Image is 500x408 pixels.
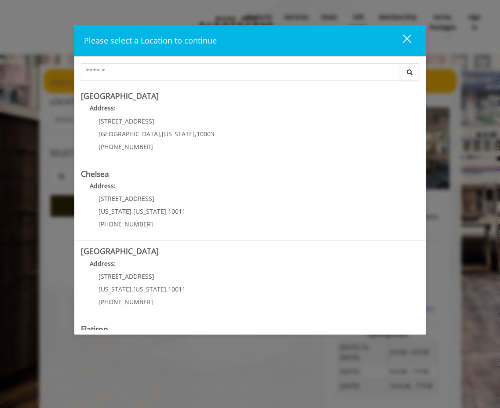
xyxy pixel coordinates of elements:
[99,285,131,293] span: [US_STATE]
[387,32,416,50] button: close dialog
[81,63,420,85] div: Center Select
[197,130,214,138] span: 10003
[90,259,116,268] b: Address:
[99,194,154,203] span: [STREET_ADDRESS]
[168,207,186,215] span: 10011
[90,104,116,112] b: Address:
[81,63,400,81] input: Search Center
[195,130,197,138] span: ,
[81,246,159,256] b: [GEOGRAPHIC_DATA]
[160,130,162,138] span: ,
[81,168,109,179] b: Chelsea
[99,207,131,215] span: [US_STATE]
[131,285,133,293] span: ,
[99,117,154,125] span: [STREET_ADDRESS]
[133,285,166,293] span: [US_STATE]
[166,285,168,293] span: ,
[131,207,133,215] span: ,
[99,130,160,138] span: [GEOGRAPHIC_DATA]
[393,34,410,47] div: close dialog
[99,142,153,151] span: [PHONE_NUMBER]
[168,285,186,293] span: 10011
[99,272,154,280] span: [STREET_ADDRESS]
[162,130,195,138] span: [US_STATE]
[133,207,166,215] span: [US_STATE]
[99,298,153,306] span: [PHONE_NUMBER]
[99,220,153,228] span: [PHONE_NUMBER]
[405,69,415,75] i: Search button
[166,207,168,215] span: ,
[81,324,108,334] b: Flatiron
[81,91,159,101] b: [GEOGRAPHIC_DATA]
[84,35,217,46] span: Please select a Location to continue
[90,182,116,190] b: Address:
